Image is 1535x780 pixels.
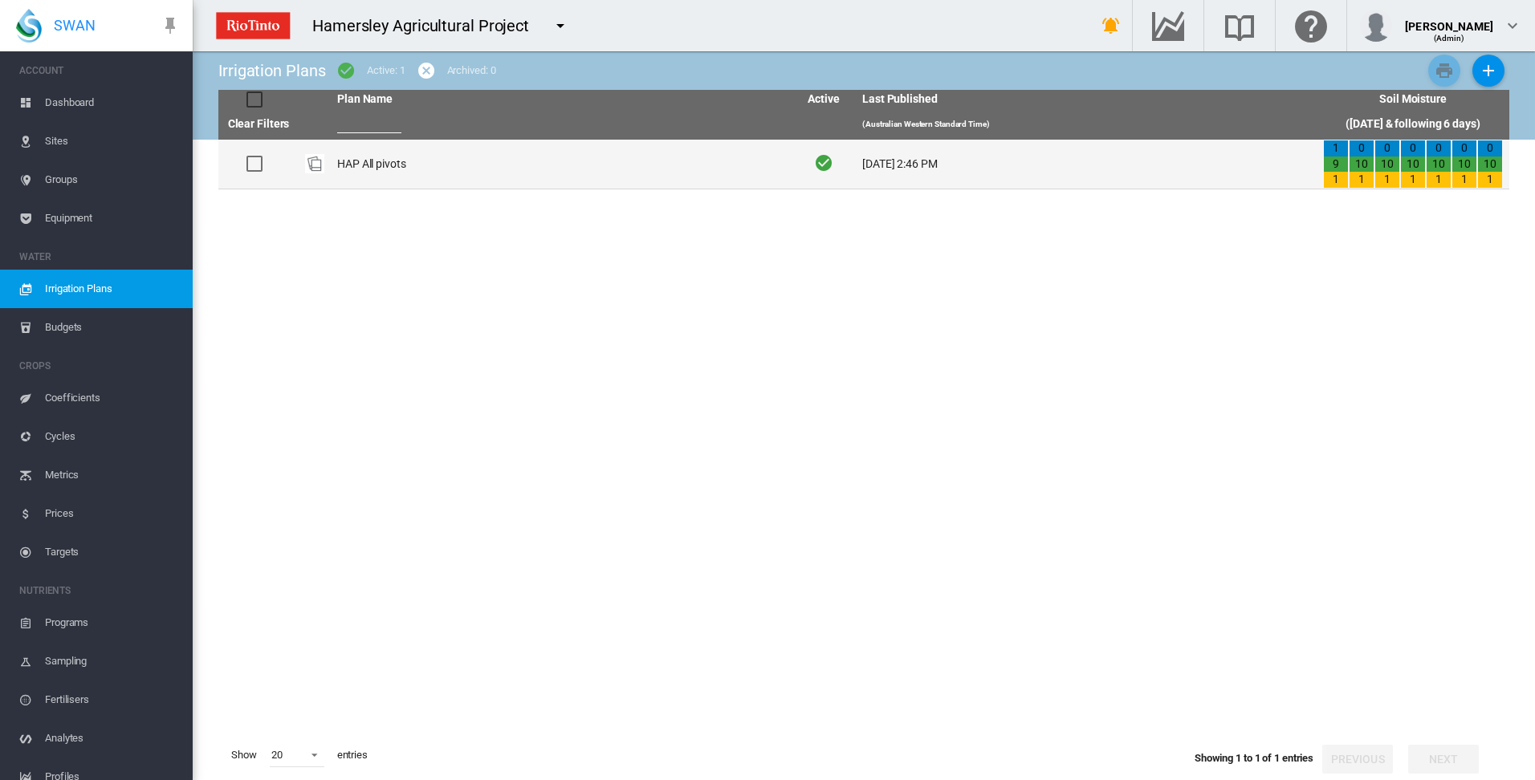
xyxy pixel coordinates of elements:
div: 1 [1401,172,1425,188]
th: Active [792,90,856,109]
button: icon-bell-ring [1095,10,1127,42]
span: Analytes [45,719,180,758]
th: ([DATE] & following 6 days) [1317,109,1509,140]
th: Plan Name [331,90,792,109]
th: Soil Moisture [1317,90,1509,109]
img: profile.jpg [1360,10,1392,42]
span: Fertilisers [45,680,180,719]
span: ACCOUNT [19,58,180,83]
button: Print Irrigation Plans [1428,55,1460,87]
div: 0 [1350,140,1374,156]
div: [PERSON_NAME] [1405,12,1493,28]
span: NUTRIENTS [19,578,180,603]
div: Hamersley Agricultural Project [312,14,544,37]
span: Irrigation Plans [45,270,180,308]
th: Last Published [856,90,1317,109]
md-icon: Click here for help [1292,16,1330,35]
div: 1 [1478,172,1502,188]
div: 20 [271,749,283,761]
span: Prices [45,494,180,533]
img: product-image-placeholder.png [305,154,324,173]
div: 9 [1324,156,1348,173]
md-icon: icon-bell-ring [1101,16,1121,35]
span: Programs [45,603,180,642]
md-icon: icon-printer [1435,61,1454,80]
span: Coefficients [45,379,180,417]
div: 1 [1350,172,1374,188]
md-icon: icon-menu-down [551,16,570,35]
span: SWAN [54,15,96,35]
div: Active: 1 [367,63,405,78]
div: 10 [1478,156,1502,173]
md-icon: icon-pin [161,16,180,35]
span: Showing 1 to 1 of 1 entries [1195,752,1313,764]
button: Add New Plan [1472,55,1504,87]
img: ZPXdBAAAAAElFTkSuQmCC [210,6,296,46]
th: (Australian Western Standard Time) [856,109,1317,140]
span: Metrics [45,456,180,494]
div: 1 [1452,172,1476,188]
div: 0 [1375,140,1399,156]
md-icon: Go to the Data Hub [1149,16,1187,35]
div: 10 [1427,156,1451,173]
span: Sampling [45,642,180,680]
div: 0 [1427,140,1451,156]
button: icon-menu-down [544,10,576,42]
div: Irrigation Plans [218,59,325,82]
md-icon: Search the knowledge base [1220,16,1259,35]
span: CROPS [19,353,180,379]
div: 10 [1375,156,1399,173]
md-icon: icon-plus [1479,61,1498,80]
span: Cycles [45,417,180,456]
div: Archived: 0 [447,63,496,78]
md-icon: icon-chevron-down [1503,16,1522,35]
div: 10 [1401,156,1425,173]
span: Equipment [45,199,180,238]
span: Sites [45,122,180,160]
div: Plan Id: 17653 [305,154,324,173]
td: 1 9 1 0 10 1 0 10 1 0 10 1 0 10 1 0 10 1 0 10 1 [1317,140,1509,189]
div: 1 [1427,172,1451,188]
div: 1 [1375,172,1399,188]
td: [DATE] 2:46 PM [856,140,1317,189]
span: WATER [19,244,180,270]
div: 1 [1324,172,1348,188]
button: Previous [1322,745,1393,774]
div: 1 [1324,140,1348,156]
md-icon: icon-checkbox-marked-circle [336,61,356,80]
div: 10 [1350,156,1374,173]
span: Budgets [45,308,180,347]
span: entries [331,741,374,769]
md-icon: icon-cancel [417,61,436,80]
div: 0 [1478,140,1502,156]
div: 0 [1452,140,1476,156]
img: SWAN-Landscape-Logo-Colour-drop.png [16,9,42,43]
span: (Admin) [1434,34,1465,43]
div: 0 [1401,140,1425,156]
span: Show [225,741,263,769]
td: HAP All pivots [331,140,792,189]
span: Dashboard [45,83,180,122]
a: Clear Filters [228,117,290,130]
span: Targets [45,533,180,571]
span: Groups [45,160,180,199]
div: 10 [1452,156,1476,173]
button: Next [1408,745,1479,774]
